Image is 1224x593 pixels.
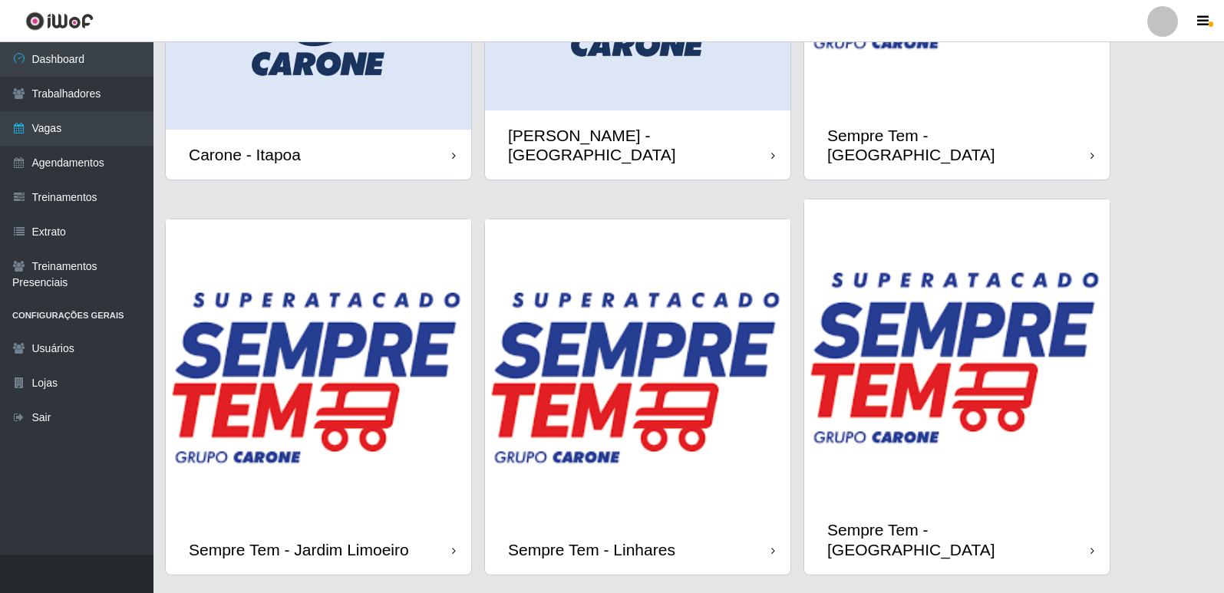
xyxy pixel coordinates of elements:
img: CoreUI Logo [25,12,94,31]
div: Sempre Tem - [GEOGRAPHIC_DATA] [827,126,1090,164]
div: Sempre Tem - Linhares [508,540,675,559]
img: cardImg [485,219,790,525]
a: Sempre Tem - Jardim Limoeiro [166,219,471,575]
a: Sempre Tem - [GEOGRAPHIC_DATA] [804,199,1110,574]
div: Sempre Tem - Jardim Limoeiro [189,540,409,559]
img: cardImg [804,199,1110,505]
div: [PERSON_NAME] - [GEOGRAPHIC_DATA] [508,126,771,164]
img: cardImg [166,219,471,525]
div: Sempre Tem - [GEOGRAPHIC_DATA] [827,520,1090,558]
a: Sempre Tem - Linhares [485,219,790,575]
div: Carone - Itapoa [189,145,301,164]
